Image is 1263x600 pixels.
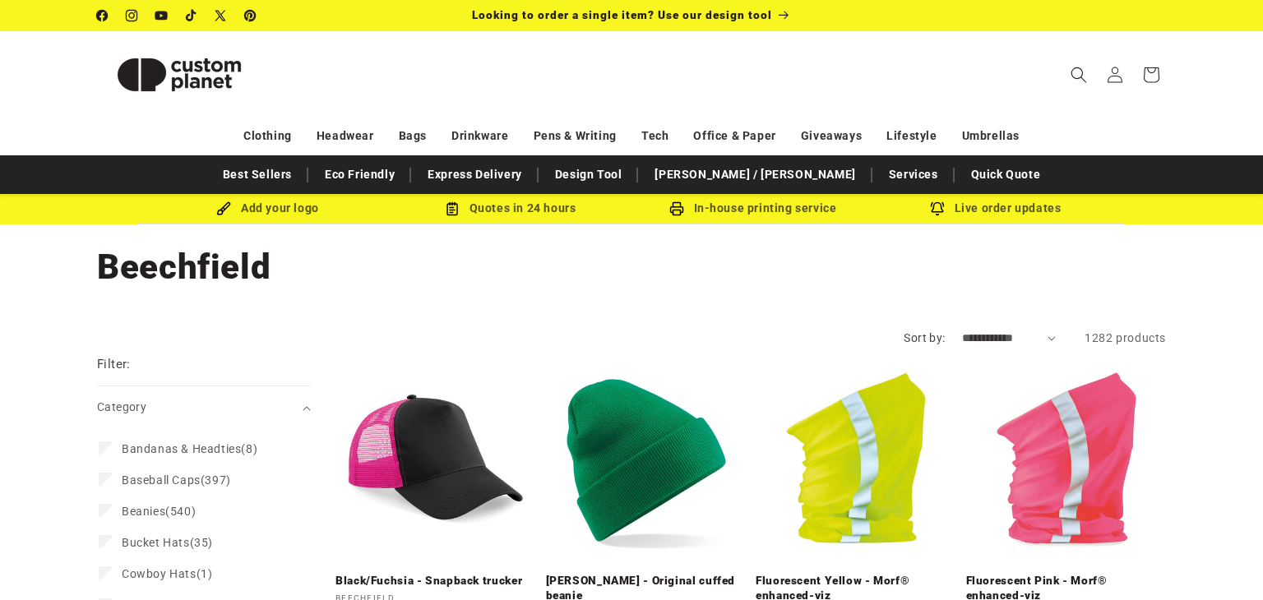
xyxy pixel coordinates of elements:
[122,567,197,580] span: Cowboy Hats
[317,122,374,150] a: Headwear
[641,122,669,150] a: Tech
[335,574,536,588] a: Black/Fuchsia - Snapback trucker
[963,160,1049,189] a: Quick Quote
[1061,57,1097,93] summary: Search
[445,201,460,216] img: Order Updates Icon
[472,8,772,21] span: Looking to order a single item? Use our design tool
[97,245,1166,289] h1: Beechfield
[693,122,775,150] a: Office & Paper
[122,473,231,487] span: (397)
[451,122,508,150] a: Drinkware
[122,566,212,581] span: (1)
[146,198,389,219] div: Add your logo
[547,160,631,189] a: Design Tool
[646,160,863,189] a: [PERSON_NAME] / [PERSON_NAME]
[1085,331,1166,344] span: 1282 products
[904,331,945,344] label: Sort by:
[962,122,1020,150] a: Umbrellas
[669,201,684,216] img: In-house printing
[122,535,213,550] span: (35)
[399,122,427,150] a: Bags
[874,198,1117,219] div: Live order updates
[122,473,201,487] span: Baseball Caps
[631,198,874,219] div: In-house printing service
[216,201,231,216] img: Brush Icon
[215,160,300,189] a: Best Sellers
[801,122,862,150] a: Giveaways
[881,160,946,189] a: Services
[419,160,530,189] a: Express Delivery
[97,400,146,413] span: Category
[122,536,190,549] span: Bucket Hats
[930,201,945,216] img: Order updates
[122,504,196,519] span: (540)
[97,386,311,428] summary: Category (0 selected)
[97,38,261,112] img: Custom Planet
[97,355,131,374] h2: Filter:
[122,441,257,456] span: (8)
[886,122,937,150] a: Lifestyle
[534,122,617,150] a: Pens & Writing
[389,198,631,219] div: Quotes in 24 hours
[243,122,292,150] a: Clothing
[91,31,268,118] a: Custom Planet
[122,505,165,518] span: Beanies
[317,160,403,189] a: Eco Friendly
[122,442,241,455] span: Bandanas & Headties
